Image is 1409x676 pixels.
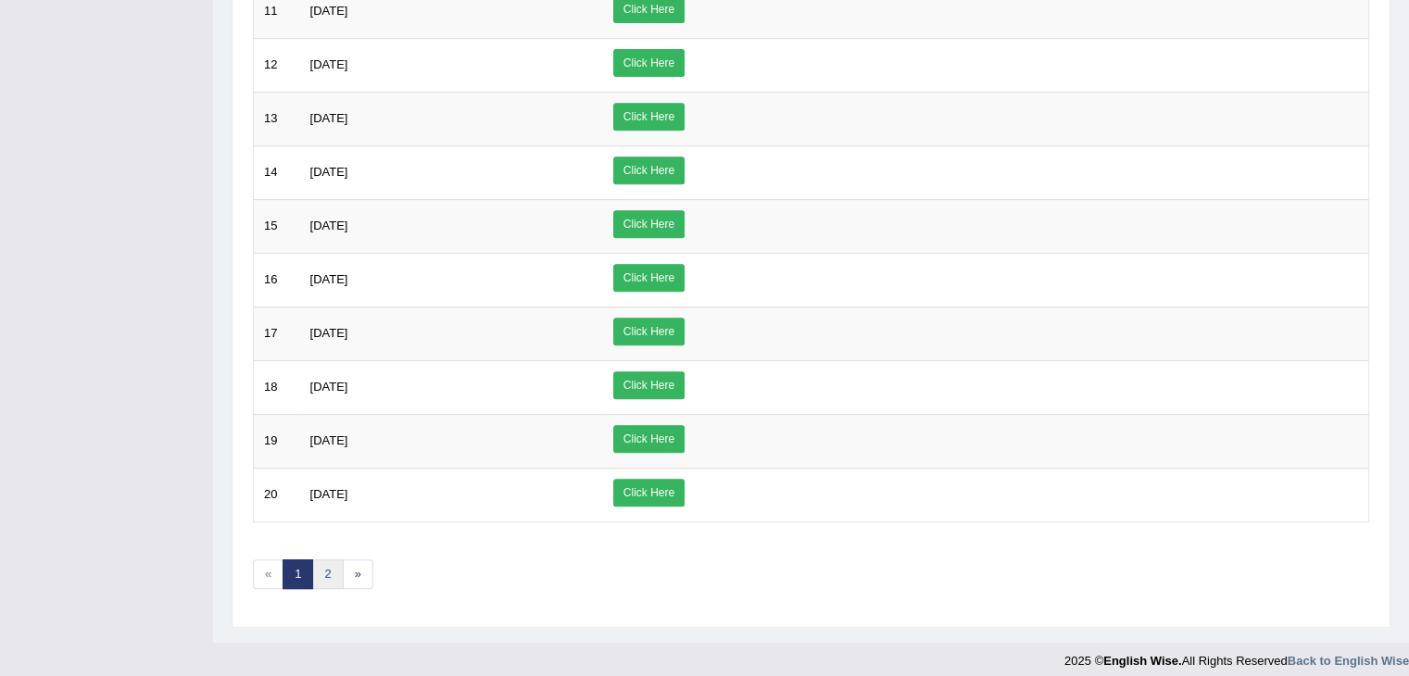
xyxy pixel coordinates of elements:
a: Click Here [613,264,685,292]
a: Click Here [613,425,685,453]
span: [DATE] [310,487,348,501]
a: Click Here [613,371,685,399]
div: 2025 © All Rights Reserved [1064,643,1409,670]
a: Click Here [613,479,685,507]
a: Back to English Wise [1288,654,1409,668]
span: [DATE] [310,219,348,232]
span: [DATE] [310,380,348,394]
td: 20 [254,468,300,521]
span: [DATE] [310,326,348,340]
span: [DATE] [310,57,348,71]
span: [DATE] [310,433,348,447]
span: [DATE] [310,165,348,179]
td: 15 [254,199,300,253]
a: Click Here [613,156,685,184]
span: [DATE] [310,111,348,125]
a: 1 [283,559,313,590]
td: 16 [254,253,300,307]
span: [DATE] [310,4,348,18]
strong: English Wise. [1103,654,1181,668]
a: Click Here [613,318,685,345]
span: « [253,559,283,590]
a: Click Here [613,103,685,131]
a: Click Here [613,210,685,238]
td: 14 [254,145,300,199]
td: 19 [254,414,300,468]
a: » [343,559,373,590]
span: [DATE] [310,272,348,286]
td: 12 [254,38,300,92]
td: 13 [254,92,300,145]
td: 17 [254,307,300,360]
a: Click Here [613,49,685,77]
td: 18 [254,360,300,414]
a: 2 [312,559,343,590]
